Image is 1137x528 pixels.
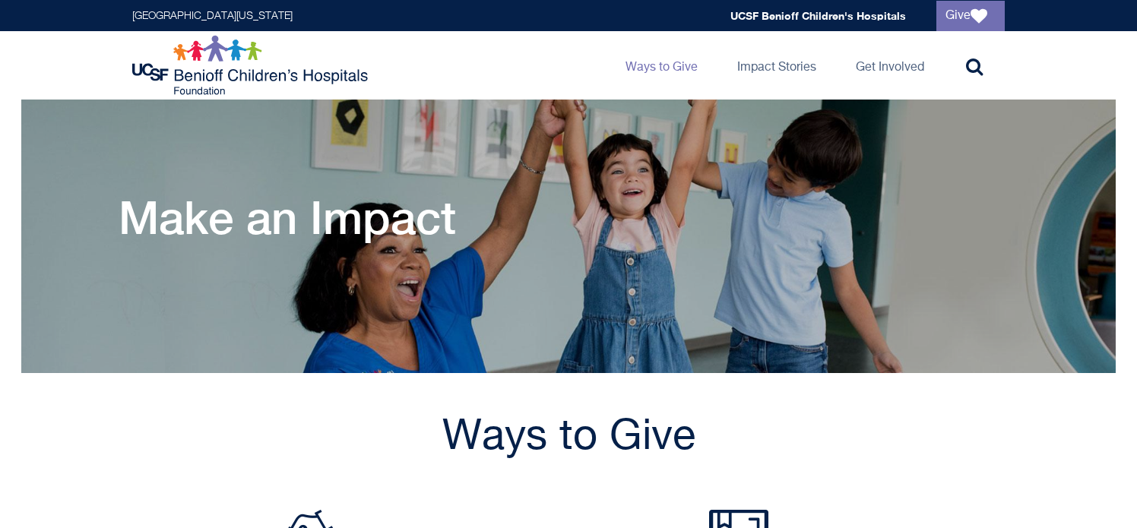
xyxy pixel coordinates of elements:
[936,1,1005,31] a: Give
[132,35,372,96] img: Logo for UCSF Benioff Children's Hospitals Foundation
[119,191,456,244] h1: Make an Impact
[730,9,906,22] a: UCSF Benioff Children's Hospitals
[132,11,293,21] a: [GEOGRAPHIC_DATA][US_STATE]
[844,31,936,100] a: Get Involved
[132,411,1005,464] h1: Ways to Give
[613,31,710,100] a: Ways to Give
[725,31,828,100] a: Impact Stories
